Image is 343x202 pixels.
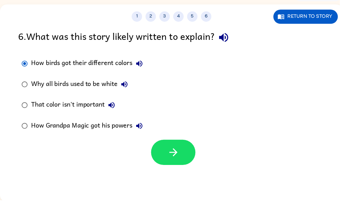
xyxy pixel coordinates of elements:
button: 4 [175,12,185,22]
div: How Grandpa Magic got his powers [31,120,148,134]
div: 6 . What was this story likely written to explain? [19,29,328,47]
button: Return to story [276,10,341,24]
button: That color isn't important [106,99,120,113]
button: 1 [133,12,143,22]
div: That color isn't important [31,99,120,113]
button: 3 [161,12,171,22]
button: How Grandpa Magic got his powers [134,120,148,134]
div: Why all birds used to be white [31,78,133,92]
button: 2 [147,12,157,22]
button: 5 [189,12,199,22]
div: How birds got their different colors [31,57,148,71]
button: How birds got their different colors [134,57,148,71]
button: Why all birds used to be white [119,78,133,92]
button: 6 [203,12,213,22]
